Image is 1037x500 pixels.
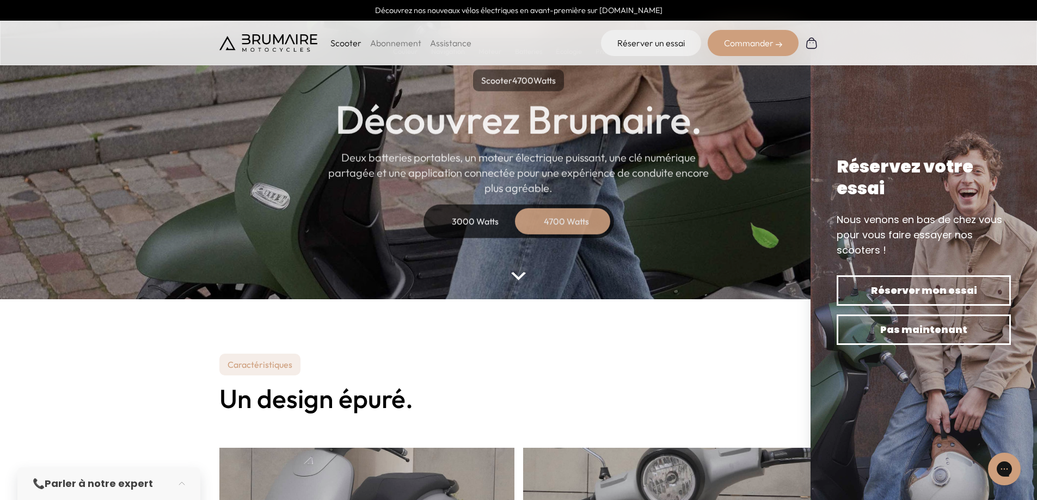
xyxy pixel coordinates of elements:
[983,449,1026,489] iframe: Gorgias live chat messenger
[511,272,525,280] img: arrow-bottom.png
[430,38,471,48] a: Assistance
[219,34,317,52] img: Brumaire Motocycles
[512,75,533,86] span: 4700
[328,150,709,196] p: Deux batteries portables, un moteur électrique puissant, une clé numérique partagée et une applic...
[473,70,564,91] p: Scooter Watts
[432,208,519,234] div: 3000 Watts
[335,100,702,139] h1: Découvrez Brumaire.
[805,36,818,50] img: Panier
[776,41,782,48] img: right-arrow-2.png
[330,36,361,50] p: Scooter
[708,30,799,56] div: Commander
[601,30,701,56] a: Réserver un essai
[219,384,818,413] h2: Un design épuré.
[219,354,300,375] p: Caractéristiques
[523,208,610,234] div: 4700 Watts
[370,38,421,48] a: Abonnement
